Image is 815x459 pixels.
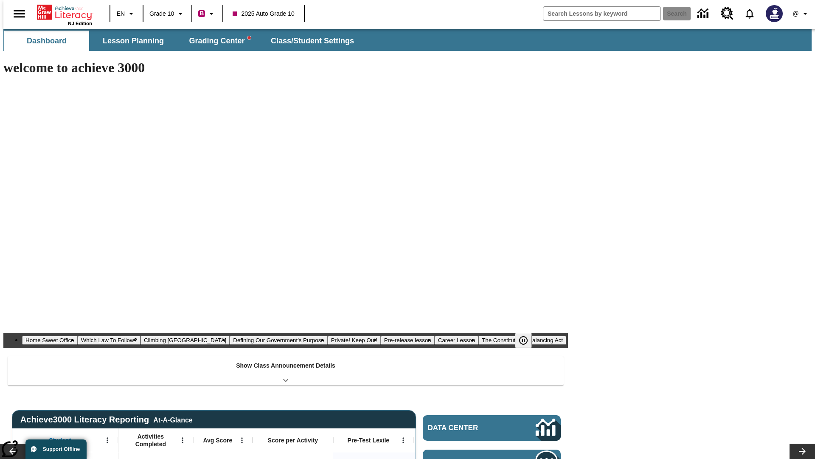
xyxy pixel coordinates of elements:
div: Home [37,3,92,26]
button: Slide 8 The Constitution's Balancing Act [478,336,566,345]
span: NJ Edition [68,21,92,26]
button: Dashboard [4,31,89,51]
button: Slide 1 Home Sweet Office [22,336,78,345]
button: Pause [515,333,532,348]
h1: welcome to achieve 3000 [3,60,568,76]
div: At-A-Glance [153,415,192,424]
button: Open Menu [397,434,410,447]
button: Grading Center [177,31,262,51]
span: 2025 Auto Grade 10 [233,9,294,18]
button: Open Menu [101,434,114,447]
span: Achieve3000 Literacy Reporting [20,415,193,425]
button: Slide 5 Private! Keep Out! [328,336,381,345]
button: Slide 7 Career Lesson [435,336,478,345]
button: Select a new avatar [761,3,788,25]
svg: writing assistant alert [247,36,251,40]
button: Boost Class color is violet red. Change class color [195,6,220,21]
div: SubNavbar [3,29,812,51]
button: Lesson Planning [91,31,176,51]
span: Lesson Planning [103,36,164,46]
a: Notifications [739,3,761,25]
div: Show Class Announcement Details [8,356,564,385]
a: Home [37,4,92,21]
span: EN [117,9,125,18]
button: Open side menu [7,1,32,26]
span: Dashboard [27,36,67,46]
span: Support Offline [43,446,80,452]
div: SubNavbar [3,31,362,51]
span: Grading Center [189,36,250,46]
span: Data Center [428,424,507,432]
span: Pre-Test Lexile [348,436,390,444]
button: Open Menu [176,434,189,447]
button: Slide 4 Defining Our Government's Purpose [230,336,327,345]
a: Resource Center, Will open in new tab [716,2,739,25]
span: Class/Student Settings [271,36,354,46]
button: Lesson carousel, Next [790,444,815,459]
button: Slide 3 Climbing Mount Tai [141,336,230,345]
a: Data Center [423,415,561,441]
button: Open Menu [236,434,248,447]
input: search field [543,7,660,20]
span: Student [49,436,71,444]
div: Pause [515,333,540,348]
span: Activities Completed [123,433,179,448]
p: Show Class Announcement Details [236,361,335,370]
button: Support Offline [25,439,87,459]
button: Grade: Grade 10, Select a grade [146,6,189,21]
button: Language: EN, Select a language [113,6,140,21]
button: Slide 2 Which Law To Follow? [78,336,141,345]
button: Slide 6 Pre-release lesson [381,336,435,345]
span: B [200,8,204,19]
button: Profile/Settings [788,6,815,21]
img: Avatar [766,5,783,22]
span: @ [793,9,798,18]
button: Class/Student Settings [264,31,361,51]
span: Avg Score [203,436,232,444]
a: Data Center [692,2,716,25]
span: Score per Activity [268,436,318,444]
span: Grade 10 [149,9,174,18]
